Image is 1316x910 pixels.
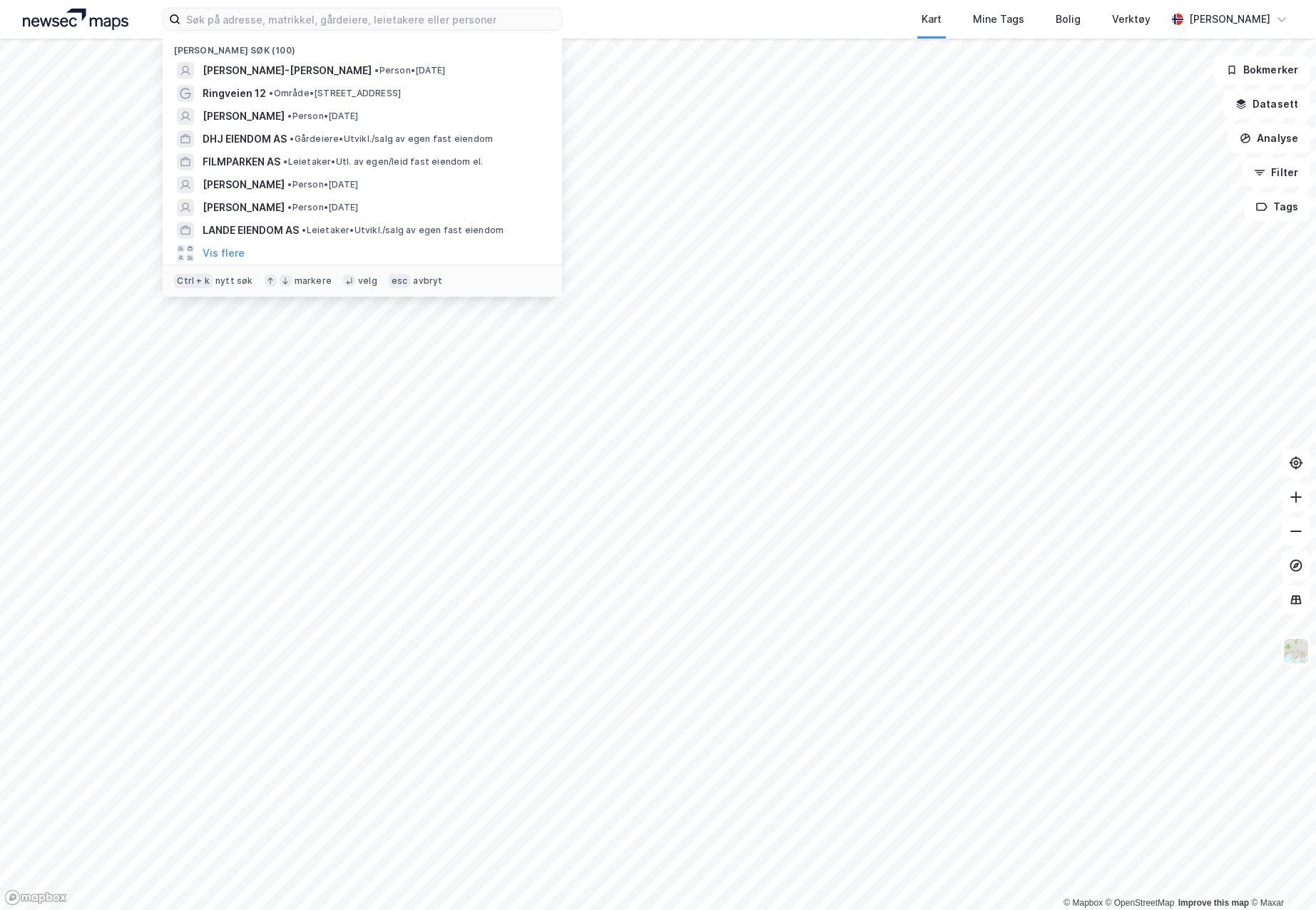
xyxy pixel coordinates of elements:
span: Område • [STREET_ADDRESS] [269,88,401,99]
span: FILMPARKEN AS [203,153,280,170]
span: DHJ EIENDOM AS [203,131,287,148]
div: Mine Tags [973,11,1024,28]
div: avbryt [413,275,442,287]
span: • [302,225,306,235]
span: Ringveien 12 [203,85,266,102]
div: Kart [922,11,942,28]
div: [PERSON_NAME] søk (100) [163,34,562,59]
button: Filter [1242,158,1310,187]
span: Person • [DATE] [287,202,358,213]
span: Person • [DATE] [287,111,358,122]
button: Datasett [1223,90,1310,118]
div: esc [389,274,411,288]
span: Gårdeiere • Utvikl./salg av egen fast eiendom [290,133,493,145]
span: • [287,202,292,213]
span: [PERSON_NAME] [203,199,285,216]
div: [PERSON_NAME] [1189,11,1270,28]
iframe: Chat Widget [1245,842,1316,910]
span: Leietaker • Utl. av egen/leid fast eiendom el. [283,156,483,168]
span: LANDE EIENDOM AS [203,222,299,239]
button: Tags [1244,193,1310,221]
span: Person • [DATE] [374,65,445,76]
span: [PERSON_NAME] [203,176,285,193]
div: nytt søk [215,275,253,287]
span: • [283,156,287,167]
div: Ctrl + k [174,274,213,288]
div: markere [295,275,332,287]
span: [PERSON_NAME]-[PERSON_NAME] [203,62,372,79]
a: Improve this map [1178,898,1249,908]
button: Analyse [1228,124,1310,153]
div: Bolig [1056,11,1081,28]
span: Person • [DATE] [287,179,358,190]
button: Vis flere [203,245,245,262]
a: Mapbox homepage [4,889,67,906]
button: Bokmerker [1214,56,1310,84]
div: velg [358,275,377,287]
input: Søk på adresse, matrikkel, gårdeiere, leietakere eller personer [180,9,561,30]
a: Mapbox [1063,898,1103,908]
span: Leietaker • Utvikl./salg av egen fast eiendom [302,225,504,236]
img: logo.a4113a55bc3d86da70a041830d287a7e.svg [23,9,128,30]
div: Verktøy [1112,11,1151,28]
span: • [374,65,379,76]
span: [PERSON_NAME] [203,108,285,125]
span: • [290,133,294,144]
img: Z [1282,638,1310,665]
span: • [269,88,273,98]
span: • [287,179,292,190]
span: • [287,111,292,121]
a: OpenStreetMap [1106,898,1175,908]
